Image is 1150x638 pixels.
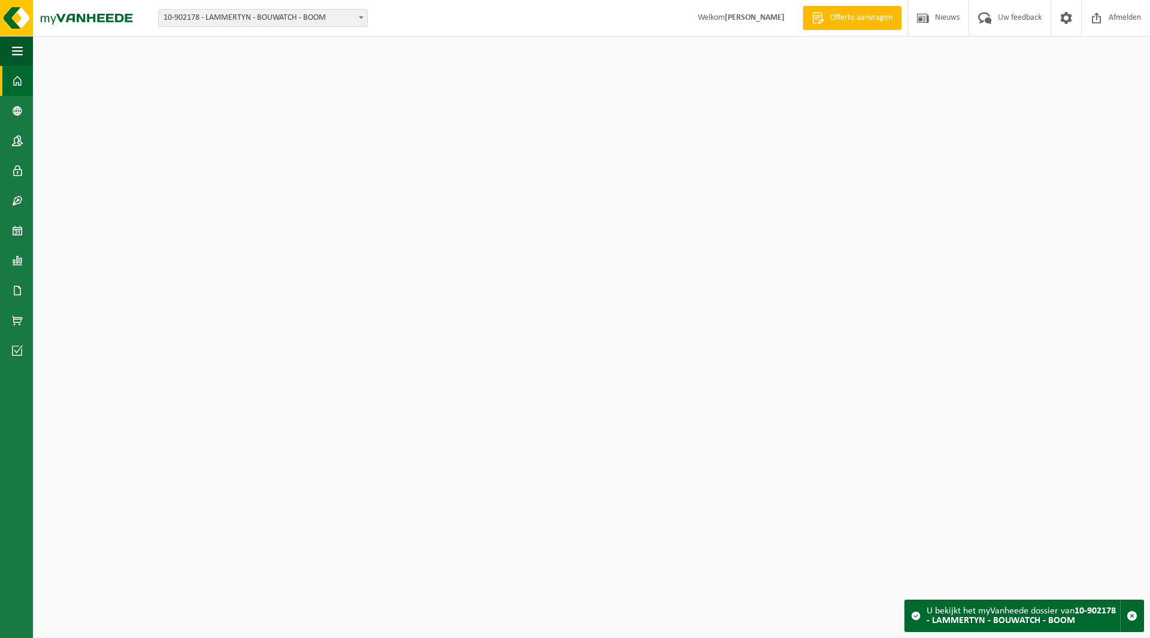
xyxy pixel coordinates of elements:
span: 10-902178 - LAMMERTYN - BOUWATCH - BOOM [159,10,367,26]
span: Offerte aanvragen [827,12,895,24]
strong: 10-902178 - LAMMERTYN - BOUWATCH - BOOM [927,606,1116,625]
a: Offerte aanvragen [803,6,901,30]
span: 10-902178 - LAMMERTYN - BOUWATCH - BOOM [158,9,368,27]
strong: [PERSON_NAME] [725,13,785,22]
div: U bekijkt het myVanheede dossier van [927,600,1120,631]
